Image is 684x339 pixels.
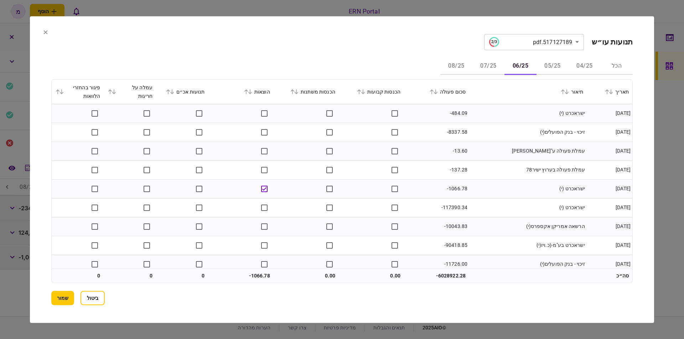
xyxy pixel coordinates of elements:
[473,87,583,96] div: תיאור
[587,123,632,142] td: [DATE]
[212,87,270,96] div: הוצאות
[472,58,504,75] button: 07/25
[274,269,339,283] td: 0.00
[108,83,153,100] div: עמלה על חריגות
[537,58,569,75] button: 05/25
[404,255,469,274] td: -11726.00
[81,291,105,305] button: ביטול
[469,142,587,160] td: עמלת פעולה ע"[PERSON_NAME]
[587,179,632,198] td: [DATE]
[469,217,587,236] td: הרשאה אמריקן אקספרס(י)
[592,37,633,46] h2: תנועות עו״ש
[601,58,633,75] button: הכל
[469,255,587,274] td: זיכוי - בנק הפועלים(י)
[587,269,632,283] td: סה״כ
[440,58,472,75] button: 08/25
[160,87,205,96] div: תנועות אכ״ם
[587,142,632,160] td: [DATE]
[587,217,632,236] td: [DATE]
[569,58,601,75] button: 04/25
[469,198,587,217] td: ישראכרט (י)
[404,269,469,283] td: -6028922.28
[587,104,632,123] td: [DATE]
[587,255,632,274] td: [DATE]
[489,37,572,47] div: 517127189.pdf
[404,179,469,198] td: -1066.78
[404,217,469,236] td: -10043.83
[404,236,469,255] td: -90418.85
[469,236,587,255] td: ישראכרט בע"מ-(כ.ויז(י)
[208,269,274,283] td: -1066.78
[590,87,629,96] div: תאריך
[404,104,469,123] td: -484.09
[469,179,587,198] td: ישראכרט (י)
[469,123,587,142] td: זיכוי - בנק הפועלים(י)
[342,87,400,96] div: הכנסות קבועות
[404,123,469,142] td: -8337.58
[51,291,74,305] button: שמור
[587,236,632,255] td: [DATE]
[469,160,587,179] td: עמלת פעולה בערוץ ישיר78
[156,269,208,283] td: 0
[404,160,469,179] td: -137.28
[339,269,404,283] td: 0.00
[52,269,104,283] td: 0
[408,87,466,96] div: סכום פעולה
[104,269,156,283] td: 0
[504,58,537,75] button: 06/25
[404,142,469,160] td: -13.60
[469,104,587,123] td: ישראכרט (י)
[587,160,632,179] td: [DATE]
[491,39,497,44] text: 2/3
[277,87,335,96] div: הכנסות משתנות
[55,83,100,100] div: פיגור בהחזרי הלוואות
[404,198,469,217] td: -117390.34
[587,198,632,217] td: [DATE]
